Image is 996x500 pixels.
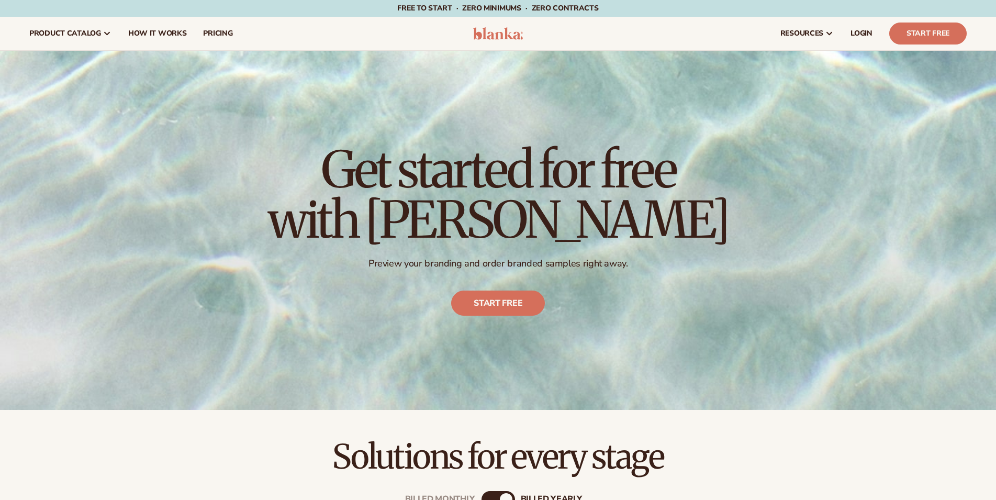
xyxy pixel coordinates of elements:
span: resources [780,29,823,38]
h1: Get started for free with [PERSON_NAME] [268,145,729,245]
a: How It Works [120,17,195,50]
h2: Solutions for every stage [29,439,967,474]
a: product catalog [21,17,120,50]
a: pricing [195,17,241,50]
p: Preview your branding and order branded samples right away. [268,258,729,270]
img: logo [473,27,523,40]
a: Start Free [889,23,967,45]
a: resources [772,17,842,50]
a: Start free [451,291,545,316]
a: LOGIN [842,17,881,50]
span: How It Works [128,29,187,38]
span: product catalog [29,29,101,38]
span: Free to start · ZERO minimums · ZERO contracts [397,3,598,13]
span: LOGIN [850,29,872,38]
span: pricing [203,29,232,38]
